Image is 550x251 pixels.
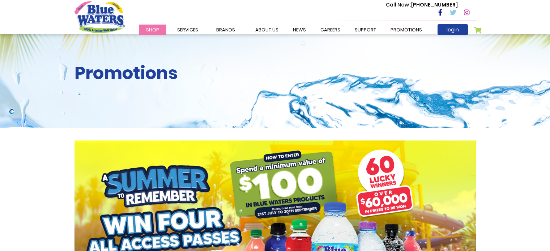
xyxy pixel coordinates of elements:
a: Promotions [383,25,429,35]
span: Call Now : [386,1,411,8]
a: support [348,25,383,35]
span: Brands [216,26,235,33]
h2: Promotions [74,63,476,84]
span: Shop [146,26,159,33]
a: store logo [74,1,125,33]
a: News [286,25,313,35]
a: login [438,24,468,35]
span: Services [177,26,198,33]
p: [PHONE_NUMBER] [386,1,458,9]
a: careers [313,25,348,35]
a: about us [248,25,286,35]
